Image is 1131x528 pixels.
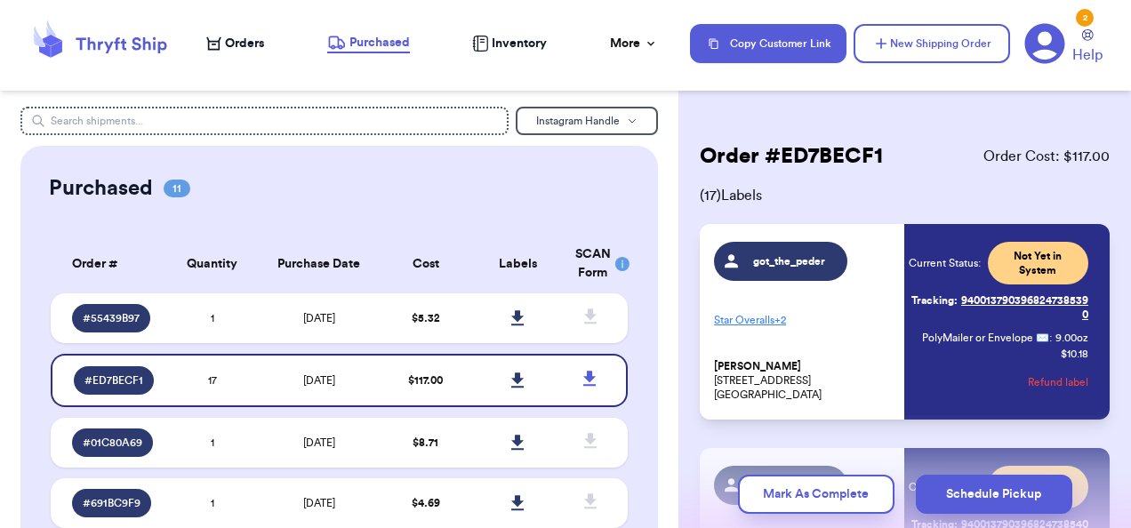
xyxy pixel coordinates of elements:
[1028,363,1088,402] button: Refund label
[1072,44,1103,66] span: Help
[225,35,264,52] span: Orders
[380,235,472,293] th: Cost
[575,245,606,283] div: SCAN Form
[349,34,410,52] span: Purchased
[49,174,153,203] h2: Purchased
[1055,331,1088,345] span: 9.00 oz
[83,311,140,325] span: # 55439B97
[516,107,658,135] button: Instagram Handle
[164,180,190,197] span: 11
[211,313,214,324] span: 1
[51,235,166,293] th: Order #
[20,107,509,135] input: Search shipments...
[714,306,894,334] p: Star Overalls
[854,24,1010,63] button: New Shipping Order
[472,235,565,293] th: Labels
[690,24,846,63] button: Copy Customer Link
[1072,29,1103,66] a: Help
[738,475,894,514] button: Mark As Complete
[536,116,620,126] span: Instagram Handle
[206,35,264,52] a: Orders
[1049,331,1052,345] span: :
[211,498,214,508] span: 1
[303,313,335,324] span: [DATE]
[166,235,259,293] th: Quantity
[911,293,958,308] span: Tracking:
[1024,23,1065,64] a: 2
[774,315,786,325] span: + 2
[83,496,140,510] span: # 691BC9F9
[1076,9,1094,27] div: 2
[492,35,547,52] span: Inventory
[208,375,217,386] span: 17
[408,375,443,386] span: $ 117.00
[412,313,440,324] span: $ 5.32
[700,185,1110,206] span: ( 17 ) Labels
[700,142,883,171] h2: Order # ED7BECF1
[983,146,1110,167] span: Order Cost: $ 117.00
[747,254,831,268] span: got_the_peder
[909,256,981,270] span: Current Status:
[83,436,142,450] span: # 01C80A69
[327,34,410,53] a: Purchased
[472,35,547,52] a: Inventory
[610,35,658,52] div: More
[714,360,801,373] span: [PERSON_NAME]
[303,498,335,508] span: [DATE]
[412,498,440,508] span: $ 4.69
[1061,347,1088,361] p: $ 10.18
[259,235,380,293] th: Purchase Date
[211,437,214,448] span: 1
[714,359,894,402] p: [STREET_ADDRESS] [GEOGRAPHIC_DATA]
[922,332,1049,343] span: PolyMailer or Envelope ✉️
[999,249,1078,277] span: Not Yet in System
[916,475,1072,514] button: Schedule Pickup
[413,437,438,448] span: $ 8.71
[909,286,1088,329] a: Tracking:9400137903968247385390
[303,375,335,386] span: [DATE]
[303,437,335,448] span: [DATE]
[84,373,143,388] span: # ED7BECF1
